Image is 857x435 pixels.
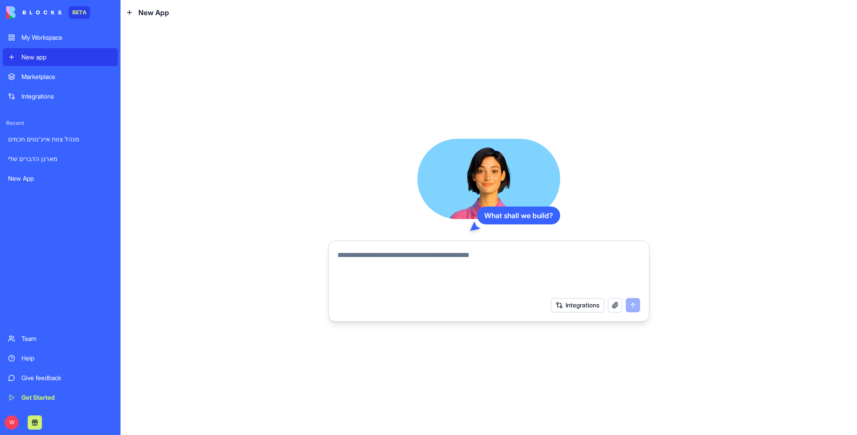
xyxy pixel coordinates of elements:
div: What shall we build? [477,207,560,224]
a: Help [3,349,118,367]
span: Recent [3,120,118,127]
button: Integrations [551,298,604,312]
a: Get Started [3,389,118,406]
a: Give feedback [3,369,118,387]
div: New app [21,53,112,62]
div: New App [8,174,112,183]
a: Team [3,330,118,348]
a: New app [3,48,118,66]
div: מארגן הדברים שלי [8,154,112,163]
div: מנהל צוות אייג'נטים חכמים [8,135,112,144]
a: My Workspace [3,29,118,46]
a: מארגן הדברים שלי [3,150,118,168]
div: Give feedback [21,373,112,382]
div: Help [21,354,112,363]
div: Marketplace [21,72,112,81]
span: W [4,415,19,430]
a: Marketplace [3,68,118,86]
a: Integrations [3,87,118,105]
div: Integrations [21,92,112,101]
img: logo [6,6,62,19]
a: מנהל צוות אייג'נטים חכמים [3,130,118,148]
div: My Workspace [21,33,112,42]
a: BETA [6,6,90,19]
div: BETA [69,6,90,19]
a: New App [3,170,118,187]
div: Get Started [21,393,112,402]
span: New App [138,7,169,18]
div: Team [21,334,112,343]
